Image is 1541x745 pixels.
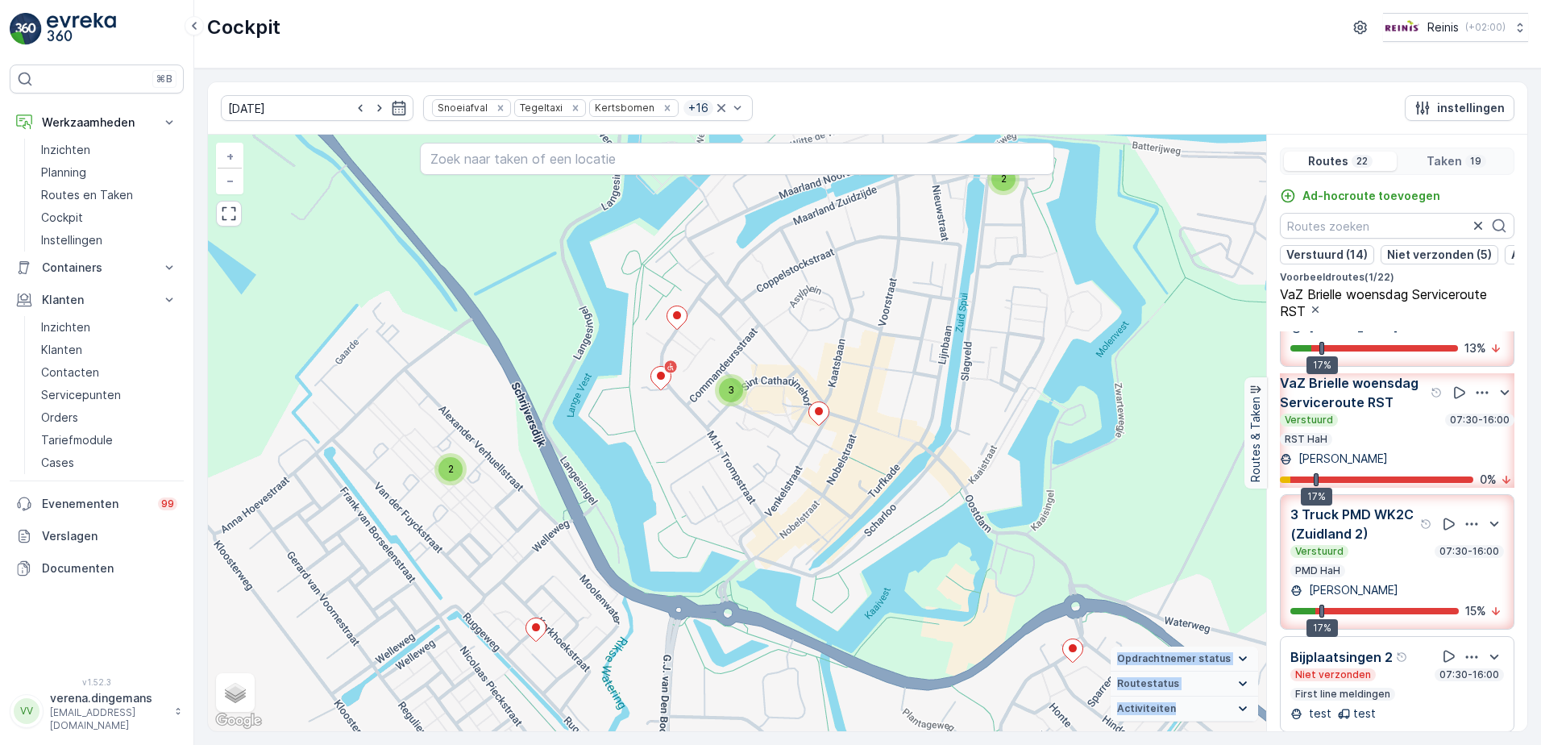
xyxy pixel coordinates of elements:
a: In zoomen [218,144,242,169]
div: 2 [987,163,1020,195]
div: 17% [1306,619,1338,637]
div: 2 [434,453,467,485]
p: Containers [42,260,152,276]
a: Uitzoomen [218,169,242,193]
p: 07:30-16:00 [1448,414,1511,427]
span: − [226,173,235,187]
a: Routes en Taken [35,184,184,206]
span: Activiteiten [1117,702,1176,715]
p: VaZ Brielle woensdag Serviceroute RST [1280,373,1427,412]
summary: Activiteiten [1111,697,1258,722]
summary: Opdrachtnemer status [1111,647,1258,672]
p: Verslagen [42,528,177,544]
p: Servicepunten [41,387,121,403]
p: 07:30-16:00 [1438,545,1501,558]
div: 3 [715,374,747,406]
p: Taken [1427,153,1462,169]
button: Verstuurd (14) [1280,245,1374,264]
span: 2 [448,463,454,475]
p: 15 % [1465,603,1486,619]
p: PMD HaH [1294,564,1342,577]
a: Contacten [35,361,184,384]
div: VV [14,698,39,724]
p: Inzichten [41,142,90,158]
span: 2 [1001,173,1007,185]
p: First line meldingen [1294,688,1392,701]
a: Inzichten [35,139,184,161]
a: Tariefmodule [35,429,184,452]
img: Google [212,710,265,731]
button: Klanten [10,284,184,316]
p: ⌘B [156,73,172,85]
a: Cockpit [35,206,184,229]
p: Cases [41,455,74,471]
p: Klanten [42,292,152,308]
p: ( +02:00 ) [1465,21,1506,34]
span: Routestatus [1117,677,1179,690]
button: Werkzaamheden [10,106,184,139]
p: Routes en Taken [41,187,133,203]
p: Evenementen [42,496,148,512]
p: 07:30-16:00 [1438,668,1501,681]
a: Instellingen [35,229,184,252]
a: Layers [218,675,253,710]
p: test [1353,705,1376,722]
a: Planning [35,161,184,184]
p: + 16 [687,100,710,116]
img: logo [10,13,42,45]
p: [PERSON_NAME] [1295,451,1388,467]
input: Routes zoeken [1280,213,1514,239]
a: Ad-hocroute toevoegen [1280,188,1440,204]
p: 19 [1468,155,1483,168]
p: 3 Truck PMD WK2C (Zuidland 2) [1290,505,1417,543]
p: Instellingen [41,232,102,248]
p: test [1306,705,1331,722]
p: Verstuurd [1294,545,1345,558]
p: 0 % [1480,472,1497,488]
p: Niet verzonden [1294,668,1373,681]
span: 3 [728,384,734,396]
a: Dit gebied openen in Google Maps (er wordt een nieuw venster geopend) [212,710,265,731]
p: 99 [161,497,174,510]
p: instellingen [1437,100,1505,116]
p: Niet verzonden (5) [1387,247,1492,263]
div: Tegeltaxi [515,100,565,115]
img: logo_light-DOdMpM7g.png [47,13,116,45]
p: Planning [41,164,86,181]
a: Inzichten [35,316,184,339]
p: RST HaH [1283,433,1329,446]
div: Snoeiafval [433,100,490,115]
img: Reinis-Logo-Vrijstaand_Tekengebied-1-copy2_aBO4n7j.png [1383,19,1421,36]
a: Servicepunten [35,384,184,406]
button: Niet verzonden (5) [1381,245,1498,264]
p: Tariefmodule [41,432,113,448]
p: Ad-hocroute toevoegen [1302,188,1440,204]
p: Routes & Taken [1248,397,1264,482]
span: + [226,149,234,163]
summary: Routestatus [1111,672,1258,697]
button: instellingen [1405,95,1514,121]
div: 17% [1301,488,1332,506]
p: 13 % [1464,340,1486,356]
span: Opdrachtnemer status [1117,652,1231,665]
div: Remove Kertsbomen [658,102,676,114]
a: Evenementen99 [10,488,184,520]
button: Reinis(+02:00) [1383,13,1528,42]
input: Zoek naar taken of een locatie [420,143,1055,175]
p: Orders [41,410,78,426]
p: Routes [1308,153,1348,169]
a: Klanten [35,339,184,361]
p: Cockpit [207,15,280,40]
span: VaZ Brielle woensdag Serviceroute RST [1280,286,1487,319]
div: help tooltippictogram [1396,651,1409,664]
button: VVverena.dingemans[EMAIL_ADDRESS][DOMAIN_NAME] [10,690,184,732]
input: dd/mm/yyyy [221,95,413,121]
a: Orders [35,406,184,429]
p: [EMAIL_ADDRESS][DOMAIN_NAME] [50,706,166,732]
a: Cases [35,452,184,474]
p: Verstuurd [1283,414,1335,427]
p: 22 [1355,155,1369,168]
p: Werkzaamheden [42,114,152,131]
div: Remove Tegeltaxi [567,102,584,114]
p: Documenten [42,560,177,576]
